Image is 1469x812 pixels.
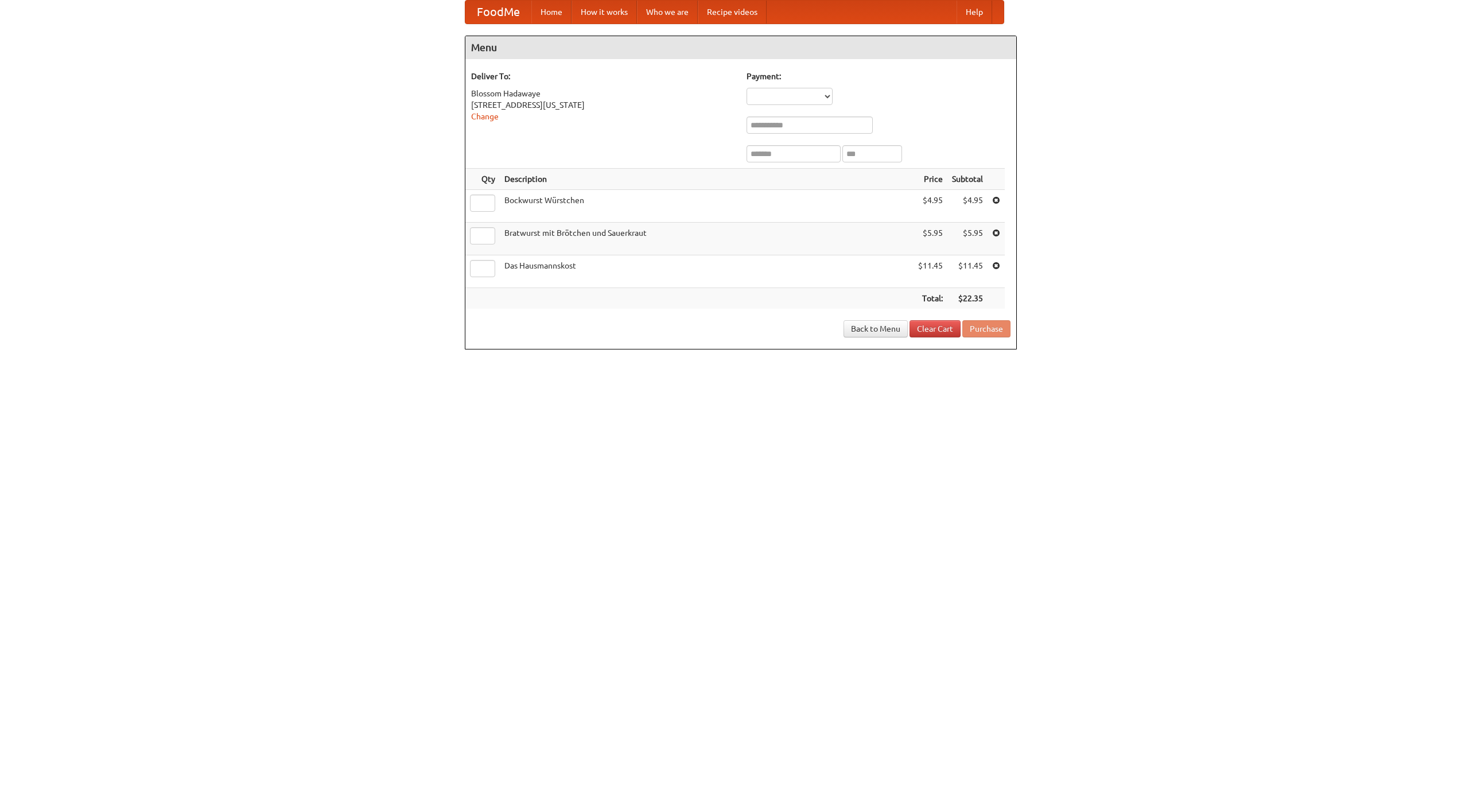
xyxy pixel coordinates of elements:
[957,1,992,24] a: Help
[747,71,1011,82] h5: Payment:
[947,223,988,255] td: $5.95
[471,99,735,111] div: [STREET_ADDRESS][US_STATE]
[914,288,947,309] th: Total:
[914,223,947,255] td: $5.95
[500,169,914,190] th: Description
[637,1,698,24] a: Who we are
[471,112,499,121] a: Change
[910,320,961,337] a: Clear Cart
[465,1,531,24] a: FoodMe
[914,169,947,190] th: Price
[698,1,767,24] a: Recipe videos
[471,71,735,82] h5: Deliver To:
[914,190,947,223] td: $4.95
[572,1,637,24] a: How it works
[844,320,908,337] a: Back to Menu
[500,255,914,288] td: Das Hausmannskost
[465,36,1016,59] h4: Menu
[947,288,988,309] th: $22.35
[500,223,914,255] td: Bratwurst mit Brötchen und Sauerkraut
[531,1,572,24] a: Home
[465,169,500,190] th: Qty
[947,255,988,288] td: $11.45
[947,190,988,223] td: $4.95
[947,169,988,190] th: Subtotal
[500,190,914,223] td: Bockwurst Würstchen
[914,255,947,288] td: $11.45
[962,320,1011,337] button: Purchase
[471,88,735,99] div: Blossom Hadawaye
